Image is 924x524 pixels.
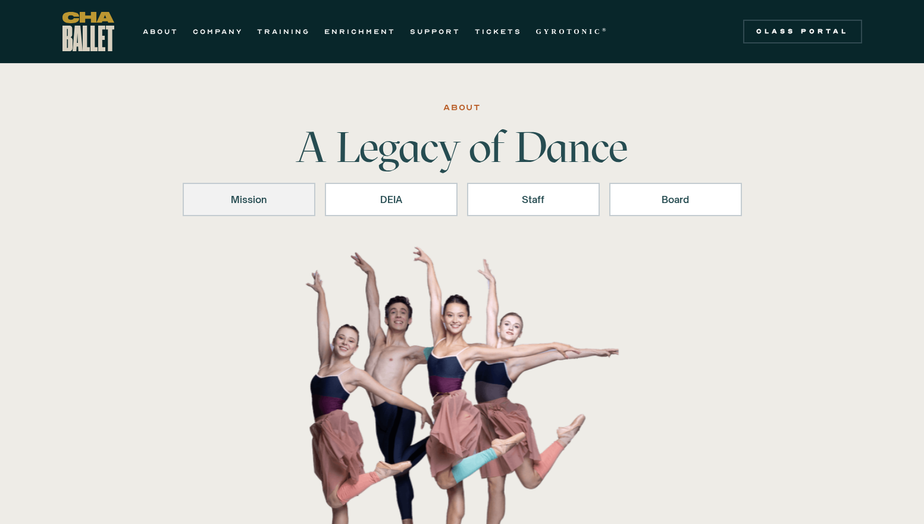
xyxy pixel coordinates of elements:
a: COMPANY [193,24,243,39]
a: TICKETS [475,24,522,39]
a: GYROTONIC® [536,24,609,39]
div: ABOUT [443,101,481,115]
div: Mission [198,192,300,207]
a: Board [609,183,742,216]
a: SUPPORT [410,24,461,39]
div: DEIA [340,192,442,207]
strong: GYROTONIC [536,27,602,36]
a: ENRICHMENT [324,24,396,39]
a: Mission [183,183,315,216]
a: DEIA [325,183,458,216]
a: Class Portal [743,20,862,43]
a: Staff [467,183,600,216]
div: Board [625,192,726,207]
a: TRAINING [257,24,310,39]
sup: ® [602,27,609,33]
div: Class Portal [750,27,855,36]
div: Staff [483,192,584,207]
a: ABOUT [143,24,178,39]
a: home [62,12,114,51]
h1: A Legacy of Dance [277,126,648,169]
